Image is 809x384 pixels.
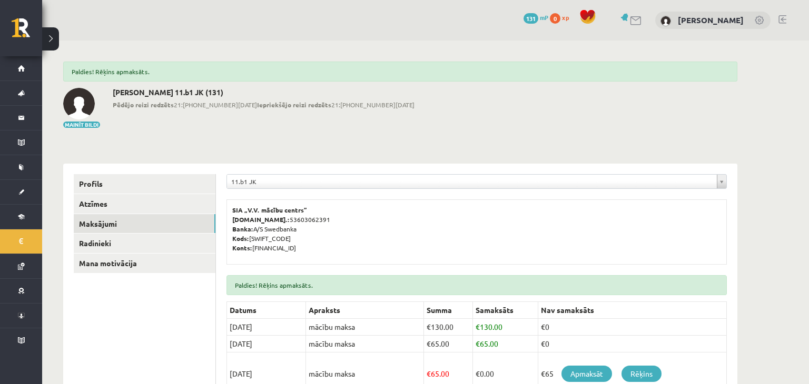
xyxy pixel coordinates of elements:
span: € [476,322,480,331]
td: [DATE] [227,336,306,352]
span: € [427,322,431,331]
button: Mainīt bildi [63,122,100,128]
b: Konts: [232,244,252,252]
span: xp [562,13,569,22]
img: Laura Deksne [660,16,671,26]
td: 65.00 [472,336,538,352]
span: € [427,369,431,378]
span: € [476,369,480,378]
div: Paldies! Rēķins apmaksāts. [226,275,727,295]
b: SIA „V.V. mācību centrs” [232,206,308,214]
th: Summa [424,302,473,319]
span: 0 [550,13,560,24]
td: €0 [538,319,726,336]
td: mācību maksa [306,319,424,336]
td: [DATE] [227,319,306,336]
a: Maksājumi [74,214,215,234]
td: 130.00 [472,319,538,336]
th: Apraksts [306,302,424,319]
a: Apmaksāt [561,366,612,382]
span: 21:[PHONE_NUMBER][DATE] 21:[PHONE_NUMBER][DATE] [113,100,415,109]
a: Atzīmes [74,194,215,214]
b: Banka: [232,225,253,233]
a: Rēķins [621,366,662,382]
a: Profils [74,174,215,194]
th: Samaksāts [472,302,538,319]
a: [PERSON_NAME] [678,15,744,25]
h2: [PERSON_NAME] 11.b1 JK (131) [113,88,415,97]
span: 131 [524,13,538,24]
span: € [427,339,431,348]
span: € [476,339,480,348]
p: 53603062391 A/S Swedbanka [SWIFT_CODE] [FINANCIAL_ID] [232,205,721,252]
td: 65.00 [424,336,473,352]
td: 130.00 [424,319,473,336]
a: Mana motivācija [74,254,215,273]
td: €0 [538,336,726,352]
a: Radinieki [74,234,215,253]
b: Kods: [232,234,249,242]
th: Datums [227,302,306,319]
th: Nav samaksāts [538,302,726,319]
img: Laura Deksne [63,88,95,119]
span: mP [540,13,548,22]
td: mācību maksa [306,336,424,352]
span: 11.b1 JK [231,175,713,188]
div: Paldies! Rēķins apmaksāts. [63,62,737,82]
a: 131 mP [524,13,548,22]
b: [DOMAIN_NAME].: [232,215,290,224]
b: Iepriekšējo reizi redzēts [257,100,331,109]
a: 0 xp [550,13,574,22]
b: Pēdējo reizi redzēts [113,100,174,109]
a: 11.b1 JK [227,175,726,188]
a: Rīgas 1. Tālmācības vidusskola [12,18,42,45]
